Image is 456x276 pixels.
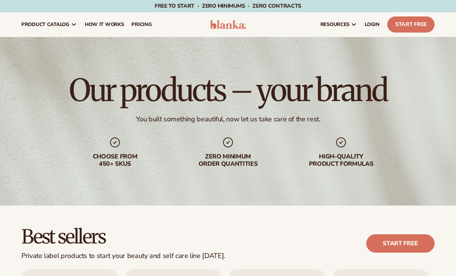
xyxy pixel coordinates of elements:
div: Choose from 450+ Skus [66,153,164,168]
h2: Best sellers [21,227,225,247]
span: pricing [131,21,152,28]
span: LOGIN [365,21,380,28]
a: Start free [366,234,435,253]
a: resources [317,12,361,37]
a: Start Free [387,16,435,33]
div: You built something beautiful, now let us take care of the rest. [136,115,320,124]
a: How It Works [81,12,128,37]
a: product catalog [18,12,81,37]
div: High-quality product formulas [292,153,390,168]
span: Free to start · ZERO minimums · ZERO contracts [155,2,301,10]
a: pricing [128,12,155,37]
a: LOGIN [361,12,383,37]
span: product catalog [21,21,70,28]
img: logo [210,20,246,29]
h1: Our products – your brand [69,75,387,106]
span: How It Works [85,21,124,28]
span: resources [320,21,349,28]
div: Private label products to start your beauty and self care line [DATE]. [21,252,225,260]
div: Zero minimum order quantities [179,153,277,168]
